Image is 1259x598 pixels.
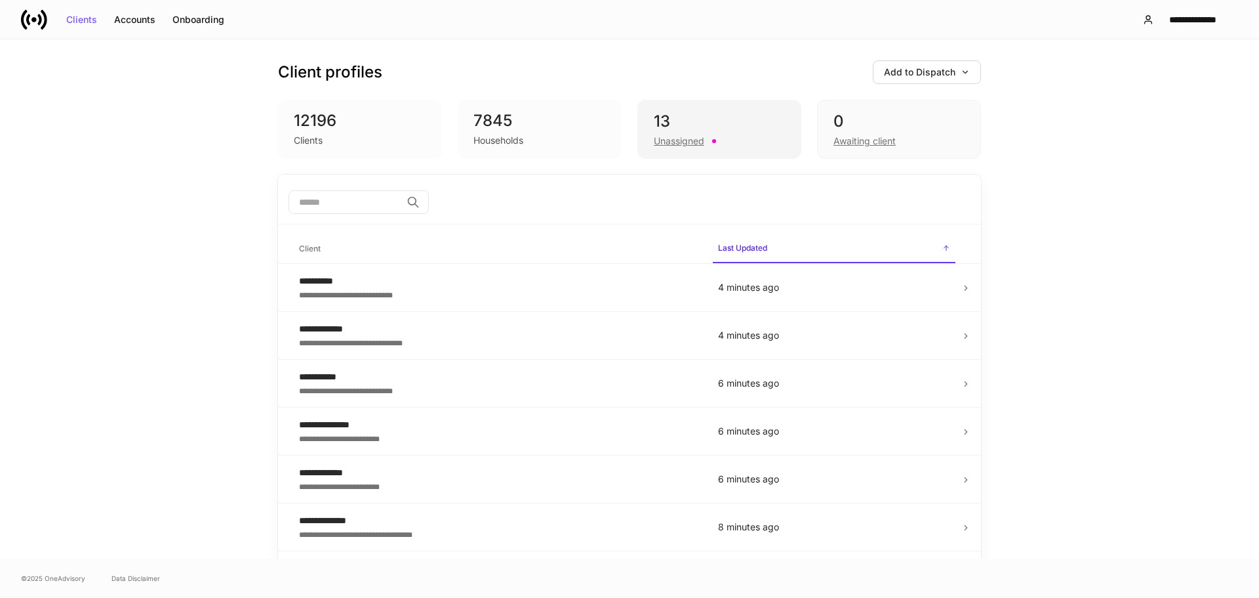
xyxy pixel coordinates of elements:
[172,15,224,24] div: Onboarding
[111,573,160,584] a: Data Disclaimer
[58,9,106,30] button: Clients
[884,68,970,77] div: Add to Dispatch
[833,111,965,132] div: 0
[473,110,606,131] div: 7845
[637,100,801,159] div: 13Unassigned
[654,111,785,132] div: 13
[278,62,382,83] h3: Client profiles
[654,135,704,148] div: Unassigned
[833,135,896,148] div: Awaiting client
[718,242,767,254] h6: Last Updated
[294,236,702,263] span: Client
[817,100,981,159] div: 0Awaiting client
[114,15,155,24] div: Accounts
[718,329,950,342] p: 4 minutes ago
[21,573,85,584] span: © 2025 OneAdvisory
[164,9,233,30] button: Onboarding
[66,15,97,24] div: Clients
[718,521,950,534] p: 8 minutes ago
[294,110,426,131] div: 12196
[473,134,523,147] div: Households
[106,9,164,30] button: Accounts
[299,242,321,255] h6: Client
[718,425,950,438] p: 6 minutes ago
[718,281,950,294] p: 4 minutes ago
[718,473,950,486] p: 6 minutes ago
[294,134,323,147] div: Clients
[718,377,950,390] p: 6 minutes ago
[713,235,955,263] span: Last Updated
[873,60,981,84] button: Add to Dispatch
